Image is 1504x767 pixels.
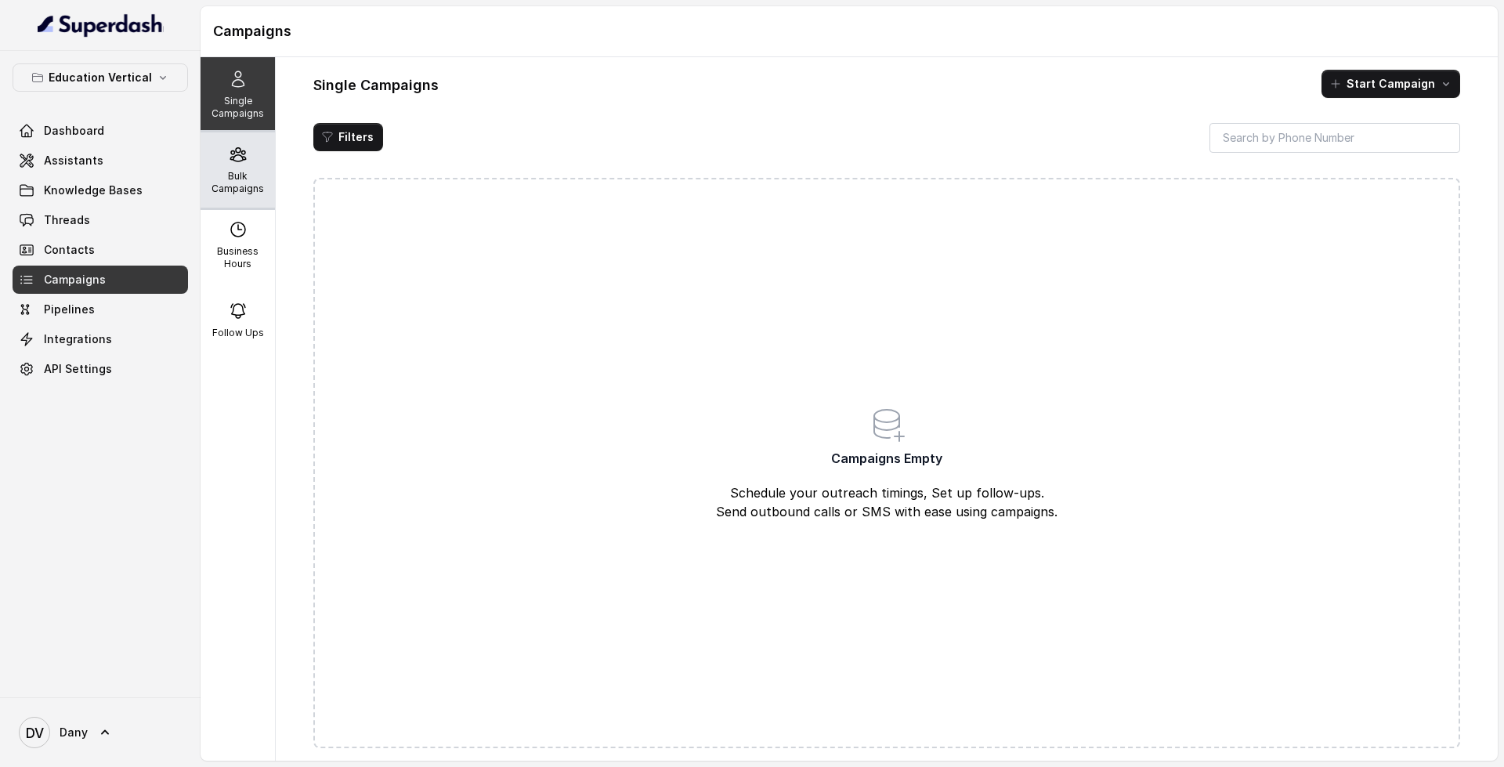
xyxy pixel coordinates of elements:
h1: Campaigns [213,19,1485,44]
p: Schedule your outreach timings, Set up follow-ups. Send outbound calls or SMS with ease using cam... [620,483,1154,521]
a: Pipelines [13,295,188,324]
a: Assistants [13,147,188,175]
span: Integrations [44,331,112,347]
a: Integrations [13,325,188,353]
span: Knowledge Bases [44,183,143,198]
a: Dashboard [13,117,188,145]
p: Follow Ups [212,327,264,339]
span: API Settings [44,361,112,377]
p: Bulk Campaigns [207,170,269,195]
span: Assistants [44,153,103,168]
h1: Single Campaigns [313,73,439,98]
span: Threads [44,212,90,228]
span: Dashboard [44,123,104,139]
span: Contacts [44,242,95,258]
button: Start Campaign [1321,70,1460,98]
a: Campaigns [13,266,188,294]
span: Campaigns Empty [831,449,942,468]
span: Dany [60,725,88,740]
a: Knowledge Bases [13,176,188,204]
p: Business Hours [207,245,269,270]
span: Campaigns [44,272,106,288]
a: Dany [13,711,188,754]
p: Education Vertical [49,68,152,87]
a: Contacts [13,236,188,264]
button: Filters [313,123,383,151]
text: DV [26,725,44,741]
p: Single Campaigns [207,95,269,120]
img: light.svg [38,13,164,38]
button: Education Vertical [13,63,188,92]
input: Search by Phone Number [1209,123,1460,153]
a: API Settings [13,355,188,383]
span: Pipelines [44,302,95,317]
a: Threads [13,206,188,234]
